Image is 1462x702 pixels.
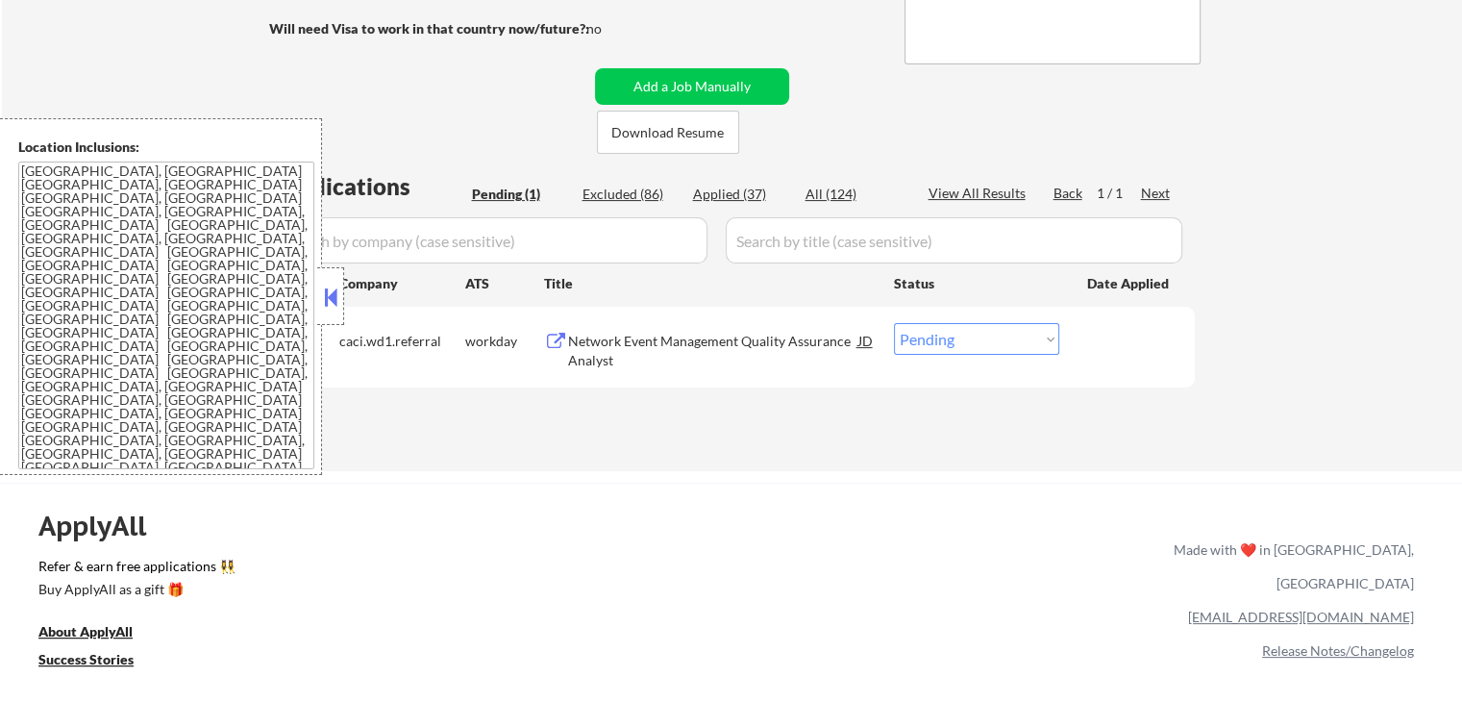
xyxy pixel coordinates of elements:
div: Status [894,265,1059,300]
div: JD [856,323,876,358]
div: View All Results [929,184,1031,203]
div: Location Inclusions: [18,138,314,157]
div: Made with ❤️ in [GEOGRAPHIC_DATA], [GEOGRAPHIC_DATA] [1166,533,1414,600]
div: workday [465,332,544,351]
a: Buy ApplyAll as a gift 🎁 [38,580,231,604]
div: Back [1053,184,1084,203]
div: caci.wd1.referral [339,332,465,351]
u: Success Stories [38,651,134,667]
div: Buy ApplyAll as a gift 🎁 [38,583,231,596]
strong: Will need Visa to work in that country now/future?: [269,20,589,37]
a: Release Notes/Changelog [1262,642,1414,659]
div: 1 / 1 [1097,184,1141,203]
div: Next [1141,184,1172,203]
div: ATS [465,274,544,293]
div: Company [339,274,465,293]
div: Excluded (86) [582,185,679,204]
div: Date Applied [1087,274,1172,293]
button: Download Resume [597,111,739,154]
a: [EMAIL_ADDRESS][DOMAIN_NAME] [1188,609,1414,625]
div: no [586,19,641,38]
a: Refer & earn free applications 👯‍♀️ [38,560,772,580]
div: Network Event Management Quality Assurance Analyst [568,332,858,369]
input: Search by company (case sensitive) [275,217,707,263]
input: Search by title (case sensitive) [726,217,1182,263]
button: Add a Job Manually [595,68,789,105]
div: All (124) [805,185,902,204]
a: About ApplyAll [38,622,160,646]
div: Applied (37) [693,185,789,204]
u: About ApplyAll [38,623,133,639]
div: ApplyAll [38,510,168,542]
div: Title [544,274,876,293]
div: Applications [275,175,465,198]
a: Success Stories [38,650,160,674]
div: Pending (1) [472,185,568,204]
